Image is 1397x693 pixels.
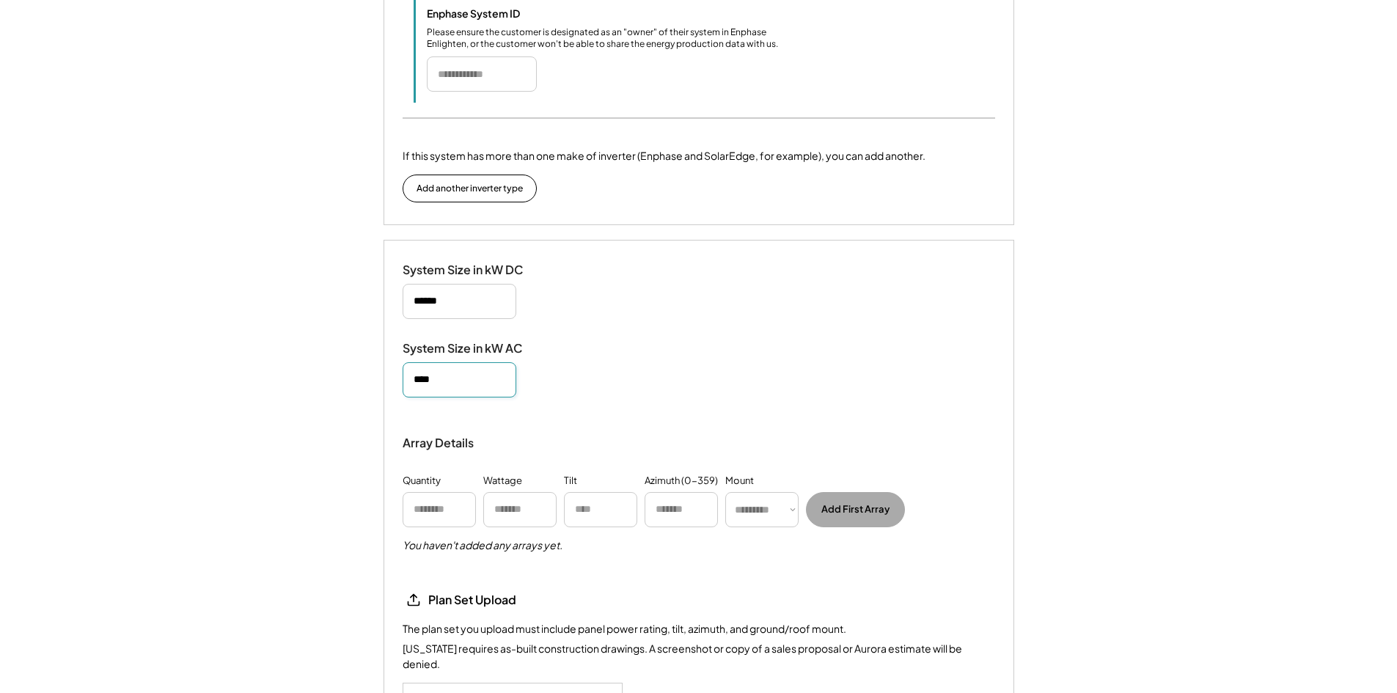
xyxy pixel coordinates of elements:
button: Add another inverter type [403,175,537,202]
div: Mount [725,474,754,488]
div: [US_STATE] requires as-built construction drawings. A screenshot or copy of a sales proposal or A... [403,641,995,672]
div: Plan Set Upload [428,593,575,608]
div: Tilt [564,474,577,488]
div: System Size in kW AC [403,341,549,356]
div: The plan set you upload must include panel power rating, tilt, azimuth, and ground/roof mount. [403,622,846,637]
div: Wattage [483,474,522,488]
div: Enphase System ID [427,7,573,20]
div: Please ensure the customer is designated as an "owner" of their system in Enphase Enlighten, or t... [427,26,793,51]
div: System Size in kW DC [403,263,549,278]
div: Quantity [403,474,441,488]
button: Add First Array [806,492,905,527]
div: Array Details [403,434,476,452]
div: Azimuth (0-359) [645,474,718,488]
div: If this system has more than one make of inverter (Enphase and SolarEdge, for example), you can a... [403,148,925,164]
h5: You haven't added any arrays yet. [403,538,562,553]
